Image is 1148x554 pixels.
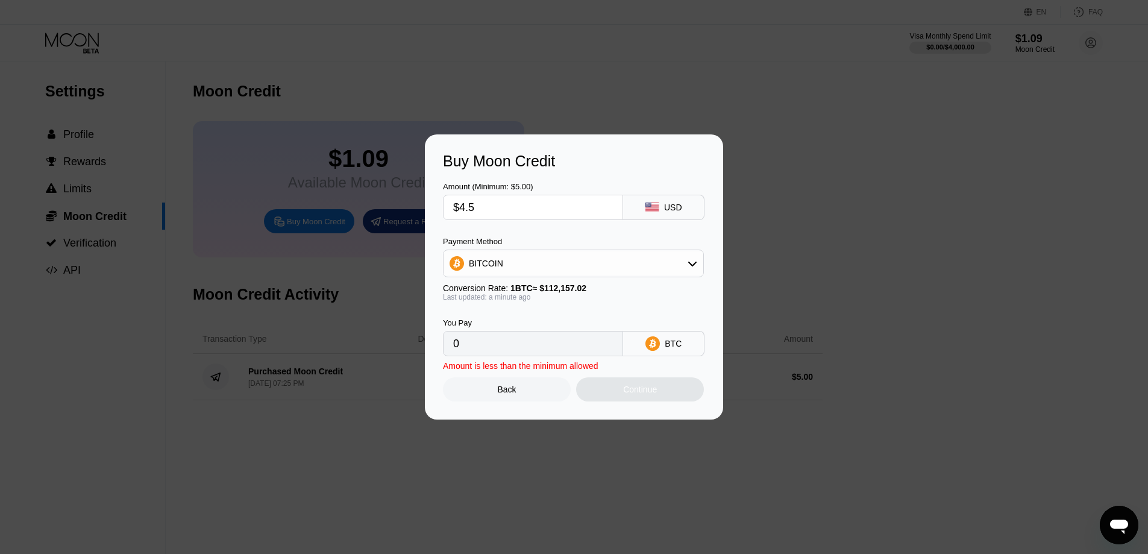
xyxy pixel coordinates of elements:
[443,293,704,301] div: Last updated: a minute ago
[444,251,703,275] div: BITCOIN
[443,283,704,293] div: Conversion Rate:
[443,377,571,401] div: Back
[443,361,598,371] div: Amount is less than the minimum allowed
[664,203,682,212] div: USD
[443,182,623,191] div: Amount (Minimum: $5.00)
[510,283,586,293] span: 1 BTC ≈ $112,157.02
[1100,506,1138,544] iframe: Button to launch messaging window
[469,259,503,268] div: BITCOIN
[443,318,623,327] div: You Pay
[443,153,705,170] div: Buy Moon Credit
[453,195,613,219] input: $0.00
[443,237,704,246] div: Payment Method
[498,385,516,394] div: Back
[665,339,682,348] div: BTC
